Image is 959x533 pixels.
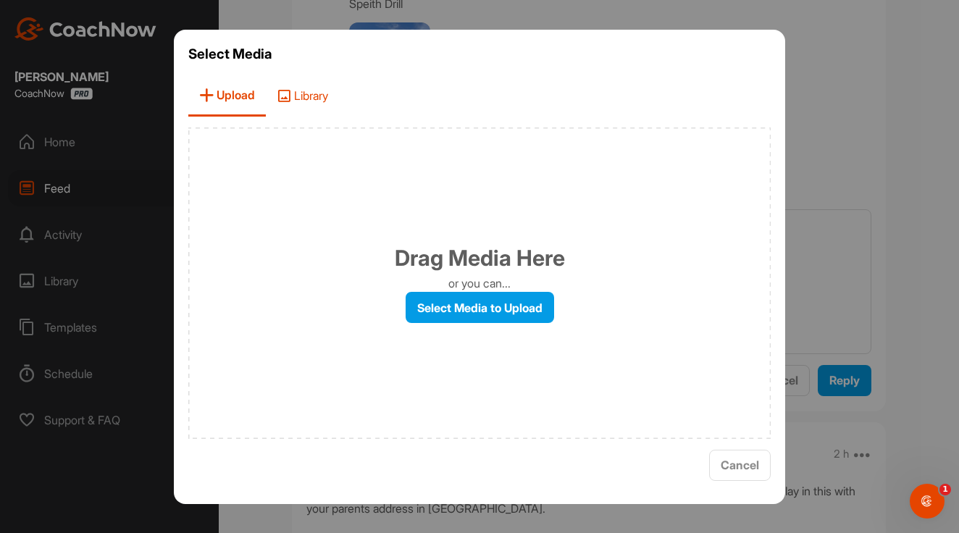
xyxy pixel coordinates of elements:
[709,450,771,481] button: Cancel
[266,75,339,117] span: Library
[395,242,565,274] h1: Drag Media Here
[910,484,945,519] iframe: Intercom live chat
[406,292,554,323] label: Select Media to Upload
[939,484,951,495] span: 1
[188,75,266,117] span: Upload
[721,458,759,472] span: Cancel
[188,44,771,64] h3: Select Media
[448,274,511,292] p: or you can...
